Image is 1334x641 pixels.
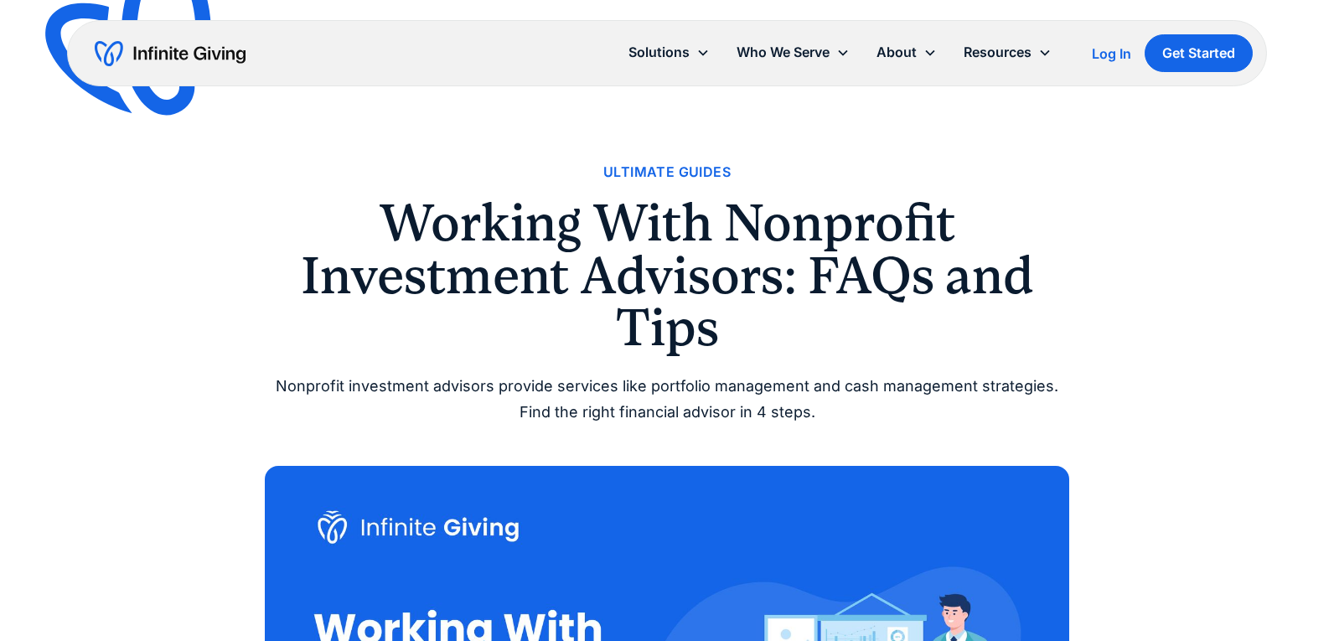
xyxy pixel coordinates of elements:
[863,34,950,70] div: About
[1092,44,1131,64] a: Log In
[265,374,1069,425] div: Nonprofit investment advisors provide services like portfolio management and cash management stra...
[964,41,1032,64] div: Resources
[876,41,917,64] div: About
[723,34,863,70] div: Who We Serve
[950,34,1065,70] div: Resources
[265,197,1069,354] h1: Working With Nonprofit Investment Advisors: FAQs and Tips
[1092,47,1131,60] div: Log In
[1145,34,1253,72] a: Get Started
[737,41,830,64] div: Who We Serve
[95,40,246,67] a: home
[615,34,723,70] div: Solutions
[628,41,690,64] div: Solutions
[603,161,731,184] a: Ultimate Guides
